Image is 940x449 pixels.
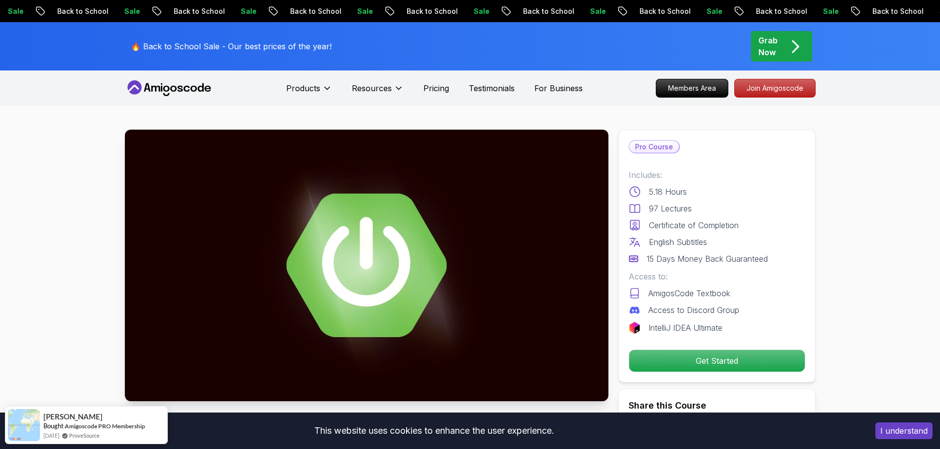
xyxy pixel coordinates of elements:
[648,322,722,334] p: IntelliJ IDEA Ultimate
[758,35,778,58] p: Grab Now
[656,79,728,98] a: Members Area
[629,350,805,372] p: Get Started
[286,82,320,94] p: Products
[131,40,332,52] p: 🔥 Back to School Sale - Our best prices of the year!
[649,203,692,214] p: 97 Lectures
[629,399,805,413] h2: Share this Course
[656,79,728,97] p: Members Area
[875,422,933,439] button: Accept cookies
[649,236,707,248] p: English Subtitles
[423,82,449,94] a: Pricing
[242,6,309,16] p: Back to School
[286,82,332,102] button: Products
[43,413,103,421] span: [PERSON_NAME]
[309,6,341,16] p: Sale
[629,271,805,282] p: Access to:
[69,432,100,439] a: ProveSource
[892,6,923,16] p: Sale
[735,79,815,97] p: Join Amigoscode
[7,420,861,442] div: This website uses cookies to enhance the user experience.
[469,82,515,94] a: Testimonials
[629,141,679,153] p: Pro Course
[43,431,59,440] span: [DATE]
[648,304,739,316] p: Access to Discord Group
[193,6,225,16] p: Sale
[43,422,64,430] span: Bought
[734,79,816,98] a: Join Amigoscode
[629,322,640,334] img: jetbrains logo
[708,6,775,16] p: Back to School
[76,6,108,16] p: Sale
[659,6,690,16] p: Sale
[648,287,730,299] p: AmigosCode Textbook
[352,82,392,94] p: Resources
[629,349,805,372] button: Get Started
[352,82,404,102] button: Resources
[125,130,608,401] img: advanced-spring-boot_thumbnail
[649,219,739,231] p: Certificate of Completion
[649,186,687,198] p: 5.18 Hours
[426,6,457,16] p: Sale
[646,253,768,265] p: 15 Days Money Back Guaranteed
[825,6,892,16] p: Back to School
[775,6,807,16] p: Sale
[126,6,193,16] p: Back to School
[534,82,583,94] a: For Business
[542,6,574,16] p: Sale
[65,422,145,430] a: Amigoscode PRO Membership
[592,6,659,16] p: Back to School
[8,409,40,441] img: provesource social proof notification image
[9,6,76,16] p: Back to School
[359,6,426,16] p: Back to School
[629,169,805,181] p: Includes:
[475,6,542,16] p: Back to School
